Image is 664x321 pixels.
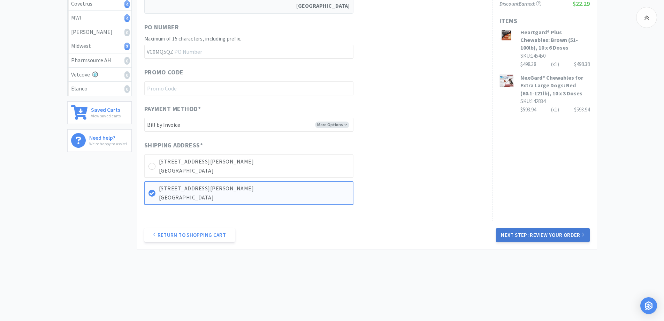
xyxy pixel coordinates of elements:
[68,39,131,53] a: Midwest3
[71,28,128,37] div: [PERSON_NAME]
[68,25,131,39] a: [PERSON_NAME]0
[640,297,657,314] div: Open Intercom Messenger
[520,28,590,52] h3: Heartgard® Plus Chewables: Brown (51-100lb), 10 x 6 Doses
[71,13,128,22] div: MWI
[68,53,131,68] a: Pharmsource AH0
[89,140,127,147] p: We're happy to assist!
[499,74,513,88] img: 7ae5e1e455db45a7aaa5d32f756036bd_204090.jpeg
[159,184,349,193] p: [STREET_ADDRESS][PERSON_NAME]
[144,67,184,78] span: Promo Code
[144,45,175,58] span: VC0MQ5QZ
[124,14,130,22] i: 4
[91,105,121,112] h6: Saved Carts
[91,112,121,119] p: View saved carts
[71,42,128,51] div: Midwest
[159,166,349,175] p: [GEOGRAPHIC_DATA]
[144,140,203,151] span: Shipping Address *
[520,98,545,104] span: SKU: 142834
[499,0,541,7] span: Discount Earned:
[67,101,132,124] a: Saved CartsView saved carts
[144,22,179,32] span: PO Number
[124,0,130,8] i: 4
[551,105,559,114] div: (x 1 )
[71,70,128,79] div: Vetcove
[520,60,590,68] div: $498.38
[520,105,590,114] div: $593.94
[144,35,242,42] span: Maximum of 15 characters, including prefix.
[496,228,589,242] button: Next Step: Review Your Order
[520,74,590,97] h3: NexGard® Chewables for Extra Large Dogs: Red (60.1-121lb), 10 x 3 Doses
[574,60,590,68] div: $498.38
[144,45,353,59] input: PO Number
[499,16,590,26] h1: Items
[144,228,235,242] a: Return to Shopping Cart
[124,85,130,93] i: 0
[68,82,131,96] a: Elanco0
[68,68,131,82] a: Vetcove0
[159,193,349,202] p: [GEOGRAPHIC_DATA]
[574,105,590,114] div: $593.94
[124,71,130,79] i: 0
[124,29,130,36] i: 0
[71,84,128,93] div: Elanco
[68,11,131,25] a: MWI4
[124,57,130,65] i: 0
[124,43,130,50] i: 3
[520,52,545,59] span: SKU: 145450
[144,81,353,95] input: Promo Code
[499,28,513,42] img: 041e459000f84ed8b94a956c30ded366_409476.jpg
[71,56,128,65] div: Pharmsource AH
[159,157,349,166] p: [STREET_ADDRESS][PERSON_NAME]
[144,104,201,114] span: Payment Method *
[551,60,559,68] div: (x 1 )
[89,133,127,140] h6: Need help?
